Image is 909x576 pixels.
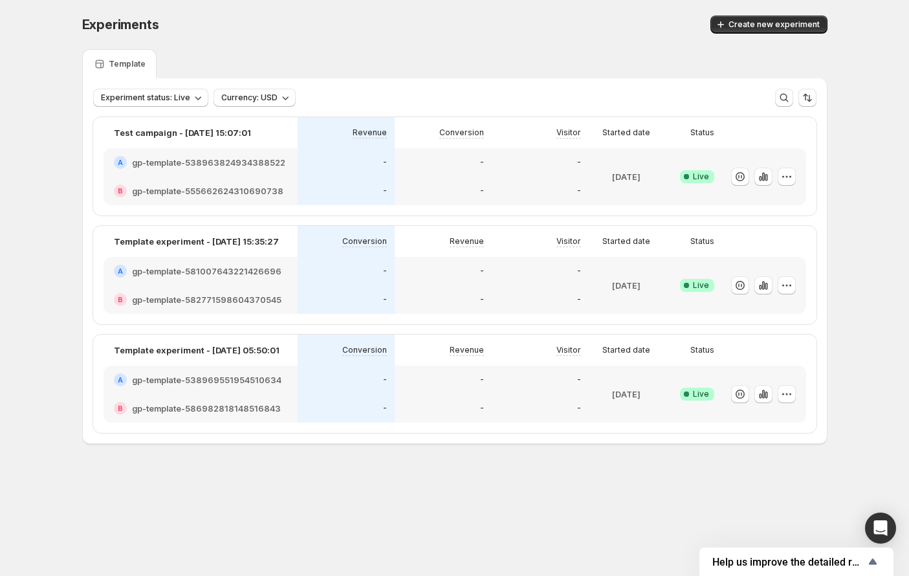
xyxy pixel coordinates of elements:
[612,170,641,183] p: [DATE]
[690,236,714,247] p: Status
[132,293,281,306] h2: gp-template-582771598604370545
[798,89,816,107] button: Sort the results
[602,236,650,247] p: Started date
[480,266,484,276] p: -
[342,236,387,247] p: Conversion
[132,156,285,169] h2: gp-template-538963824934388522
[577,375,581,385] p: -
[693,389,709,399] span: Live
[221,93,278,103] span: Currency: USD
[450,345,484,355] p: Revenue
[690,345,714,355] p: Status
[118,187,123,195] h2: B
[865,513,896,544] div: Open Intercom Messenger
[450,236,484,247] p: Revenue
[577,186,581,196] p: -
[556,236,581,247] p: Visitor
[353,127,387,138] p: Revenue
[114,344,279,357] p: Template experiment - [DATE] 05:50:01
[577,157,581,168] p: -
[480,375,484,385] p: -
[132,184,283,197] h2: gp-template-555662624310690738
[114,235,279,248] p: Template experiment - [DATE] 15:35:27
[577,403,581,414] p: -
[690,127,714,138] p: Status
[577,266,581,276] p: -
[480,186,484,196] p: -
[118,267,123,275] h2: A
[101,93,190,103] span: Experiment status: Live
[132,373,281,386] h2: gp-template-538969551954510634
[602,127,650,138] p: Started date
[114,126,251,139] p: Test campaign - [DATE] 15:07:01
[712,556,865,568] span: Help us improve the detailed report for A/B campaigns
[439,127,484,138] p: Conversion
[602,345,650,355] p: Started date
[693,280,709,291] span: Live
[480,157,484,168] p: -
[383,186,387,196] p: -
[577,294,581,305] p: -
[82,17,159,32] span: Experiments
[93,89,208,107] button: Experiment status: Live
[383,403,387,414] p: -
[556,345,581,355] p: Visitor
[118,296,123,304] h2: B
[556,127,581,138] p: Visitor
[383,294,387,305] p: -
[383,266,387,276] p: -
[612,388,641,401] p: [DATE]
[383,157,387,168] p: -
[710,16,827,34] button: Create new experiment
[132,402,281,415] h2: gp-template-586982818148516843
[612,279,641,292] p: [DATE]
[132,265,281,278] h2: gp-template-581007643221426696
[214,89,296,107] button: Currency: USD
[118,404,123,412] h2: B
[728,19,820,30] span: Create new experiment
[118,376,123,384] h2: A
[383,375,387,385] p: -
[480,294,484,305] p: -
[342,345,387,355] p: Conversion
[712,554,881,570] button: Show survey - Help us improve the detailed report for A/B campaigns
[109,59,146,69] p: Template
[480,403,484,414] p: -
[693,172,709,182] span: Live
[118,159,123,166] h2: A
